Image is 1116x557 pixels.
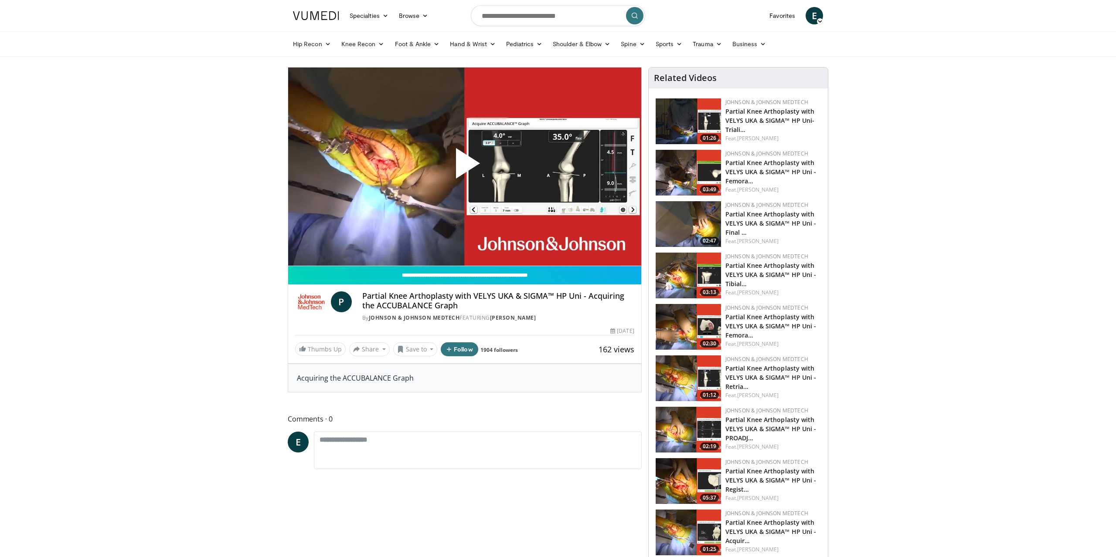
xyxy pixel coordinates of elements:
[725,313,817,339] a: Partial Knee Arthoplasty with VELYS UKA & SIGMA™ HP Uni - Femora…
[725,355,808,363] a: Johnson & Johnson MedTech
[295,291,327,312] img: Johnson & Johnson MedTech
[393,342,438,356] button: Save to
[725,135,821,142] div: Feat.
[725,364,817,391] a: Partial Knee Arthoplasty with VELYS UKA & SIGMA™ HP Uni - Retria…
[656,458,721,504] a: 05:37
[656,98,721,144] a: 01:26
[656,407,721,452] a: 02:19
[288,364,641,392] div: Acquiring the ACCUBALANCE Graph
[725,415,817,442] a: Partial Knee Arthoplasty with VELYS UKA & SIGMA™ HP Uni - PROADJ…
[490,314,536,321] a: [PERSON_NAME]
[725,210,817,236] a: Partial Knee Arthoplasty with VELYS UKA & SIGMA™ HP Uni - Final …
[344,7,394,24] a: Specialties
[700,494,719,502] span: 05:37
[700,288,719,296] span: 03:13
[700,545,719,553] span: 01:25
[737,135,779,142] a: [PERSON_NAME]
[737,340,779,348] a: [PERSON_NAME]
[700,237,719,245] span: 02:47
[725,304,808,311] a: Johnson & Johnson MedTech
[654,73,717,83] h4: Related Videos
[656,355,721,401] a: 01:12
[394,7,434,24] a: Browse
[656,150,721,196] img: 13513cbe-2183-4149-ad2a-2a4ce2ec625a.png.150x105_q85_crop-smart_upscale.png
[725,407,808,414] a: Johnson & Johnson MedTech
[386,124,543,209] button: Play Video
[548,35,616,53] a: Shoulder & Elbow
[700,391,719,399] span: 01:12
[737,392,779,399] a: [PERSON_NAME]
[650,35,688,53] a: Sports
[331,291,352,312] a: P
[725,340,821,348] div: Feat.
[725,159,817,185] a: Partial Knee Arthoplasty with VELYS UKA & SIGMA™ HP Uni - Femora…
[656,201,721,247] a: 02:47
[656,253,721,298] img: fca33e5d-2676-4c0d-8432-0e27cf4af401.png.150x105_q85_crop-smart_upscale.png
[725,467,817,493] a: Partial Knee Arthoplasty with VELYS UKA & SIGMA™ HP Uni - Regist…
[725,261,817,288] a: Partial Knee Arthoplasty with VELYS UKA & SIGMA™ HP Uni - Tibial…
[288,35,336,53] a: Hip Recon
[362,291,634,310] h4: Partial Knee Arthoplasty with VELYS UKA & SIGMA™ HP Uni - Acquiring the ACCUBALANCE Graph
[599,344,634,354] span: 162 views
[656,510,721,555] img: e08a7d39-3b34-4ac3-abe8-53cc16b57bb7.png.150x105_q85_crop-smart_upscale.png
[725,186,821,194] div: Feat.
[656,150,721,196] a: 03:49
[737,186,779,193] a: [PERSON_NAME]
[725,150,808,157] a: Johnson & Johnson MedTech
[737,289,779,296] a: [PERSON_NAME]
[445,35,501,53] a: Hand & Wrist
[725,392,821,399] div: Feat.
[687,35,727,53] a: Trauma
[480,346,518,354] a: 1904 followers
[725,546,821,554] div: Feat.
[656,304,721,350] a: 02:30
[725,98,808,106] a: Johnson & Johnson MedTech
[656,253,721,298] a: 03:13
[725,518,817,545] a: Partial Knee Arthoplasty with VELYS UKA & SIGMA™ HP Uni - Acquir…
[727,35,772,53] a: Business
[362,314,634,322] div: By FEATURING
[725,237,821,245] div: Feat.
[471,5,645,26] input: Search topics, interventions
[390,35,445,53] a: Foot & Ankle
[369,314,460,321] a: Johnson & Johnson MedTech
[806,7,823,24] a: E
[336,35,390,53] a: Knee Recon
[700,340,719,348] span: 02:30
[725,253,808,260] a: Johnson & Johnson MedTech
[288,68,641,266] video-js: Video Player
[656,407,721,452] img: 24f85217-e9a2-4ad7-b6cc-807e6ea433f3.png.150x105_q85_crop-smart_upscale.png
[293,11,339,20] img: VuMedi Logo
[349,342,390,356] button: Share
[656,304,721,350] img: 27e23ca4-618a-4dda-a54e-349283c0b62a.png.150x105_q85_crop-smart_upscale.png
[610,327,634,335] div: [DATE]
[725,494,821,502] div: Feat.
[288,413,642,425] span: Comments 0
[764,7,800,24] a: Favorites
[737,237,779,245] a: [PERSON_NAME]
[656,510,721,555] a: 01:25
[725,201,808,209] a: Johnson & Johnson MedTech
[725,443,821,451] div: Feat.
[700,134,719,142] span: 01:26
[288,432,309,452] a: E
[656,355,721,401] img: 27d2ec60-bae8-41df-9ceb-8f0e9b1e3492.png.150x105_q85_crop-smart_upscale.png
[656,98,721,144] img: 54517014-b7e0-49d7-8366-be4d35b6cc59.png.150x105_q85_crop-smart_upscale.png
[725,107,815,134] a: Partial Knee Arthoplasty with VELYS UKA & SIGMA™ HP Uni- Triali…
[656,201,721,247] img: 2dac1888-fcb6-4628-a152-be974a3fbb82.png.150x105_q85_crop-smart_upscale.png
[501,35,548,53] a: Pediatrics
[441,342,478,356] button: Follow
[737,443,779,450] a: [PERSON_NAME]
[656,458,721,504] img: a774e0b8-2510-427c-a800-81b67bfb6776.png.150x105_q85_crop-smart_upscale.png
[616,35,650,53] a: Spine
[725,510,808,517] a: Johnson & Johnson MedTech
[700,442,719,450] span: 02:19
[725,458,808,466] a: Johnson & Johnson MedTech
[295,342,346,356] a: Thumbs Up
[737,546,779,553] a: [PERSON_NAME]
[737,494,779,502] a: [PERSON_NAME]
[725,289,821,297] div: Feat.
